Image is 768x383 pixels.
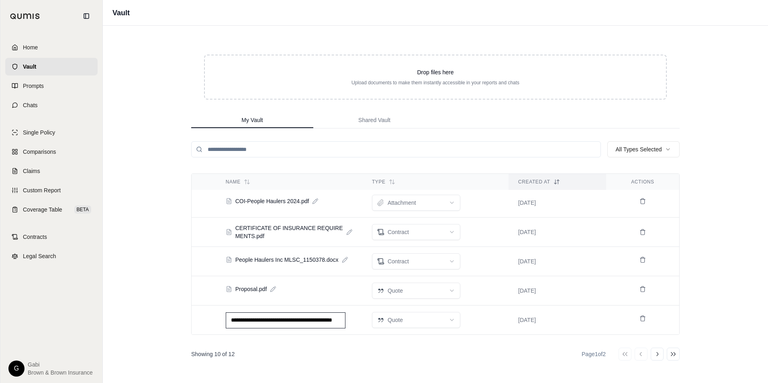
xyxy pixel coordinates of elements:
[226,285,267,293] button: Proposal.pdf
[235,285,267,293] span: Proposal.pdf
[607,141,680,157] button: All Types Selected
[5,181,98,199] a: Custom Report
[5,124,98,141] a: Single Policy
[5,39,98,56] a: Home
[616,145,662,153] span: All Types Selected
[5,201,98,218] a: Coverage TableBETA
[23,63,36,71] span: Vault
[5,228,98,246] a: Contracts
[218,68,653,76] p: Drop files here
[226,256,339,264] button: People Haulers Inc MLSC_1150378.docx
[28,369,93,377] span: Brown & Brown Insurance
[23,233,47,241] span: Contracts
[312,198,319,204] button: Edit document name
[270,286,276,292] button: Edit document name
[636,312,649,325] button: Delete REVISED PROPOSAL_ROSS BUS EQUIPMENT SALES LLC (3)z.pdf
[235,224,343,240] span: CERTIFICATE OF INSURANCE REQUIREMENTS.pdf
[23,43,38,51] span: Home
[8,361,25,377] div: G
[509,247,606,276] td: [DATE]
[28,361,93,369] span: Gabi
[636,195,649,208] button: Delete COI-People Haulers 2024.pdf
[23,167,40,175] span: Claims
[5,247,98,265] a: Legal Search
[112,7,130,18] h1: Vault
[606,174,679,190] th: Actions
[636,253,649,266] button: Delete People Haulers Inc MLSC_1150378.docx
[5,143,98,161] a: Comparisons
[346,229,353,235] button: Edit document name
[509,188,606,218] td: [DATE]
[509,218,606,247] td: [DATE]
[23,252,56,260] span: Legal Search
[509,306,606,335] td: [DATE]
[226,179,353,185] div: Name
[191,350,235,358] p: Showing 10 of 12
[10,13,40,19] img: Qumis Logo
[5,77,98,95] a: Prompts
[5,96,98,114] a: Chats
[226,197,309,205] button: COI-People Haulers 2024.pdf
[235,256,339,264] span: People Haulers Inc MLSC_1150378.docx
[636,283,649,295] button: Delete Proposal.pdf
[23,128,55,136] span: Single Policy
[226,224,343,240] button: CERTIFICATE OF INSURANCE REQUIREMENTS.pdf
[372,179,499,185] div: Type
[5,162,98,180] a: Claims
[23,186,61,194] span: Custom Report
[235,197,309,205] span: COI-People Haulers 2024.pdf
[636,226,649,238] button: Delete CERTIFICATE OF INSURANCE REQUIREMENTS.pdf
[80,10,93,22] button: Collapse sidebar
[582,350,606,358] div: Page 1 of 2
[5,58,98,75] a: Vault
[342,257,348,263] button: Edit document name
[23,148,56,156] span: Comparisons
[23,101,38,109] span: Chats
[241,116,263,124] span: My Vault
[358,116,390,124] span: Shared Vault
[218,79,653,86] p: Upload documents to make them instantly accessible in your reports and chats
[509,276,606,306] td: [DATE]
[23,206,62,214] span: Coverage Table
[23,82,44,90] span: Prompts
[74,206,91,214] span: BETA
[518,179,596,185] div: Created At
